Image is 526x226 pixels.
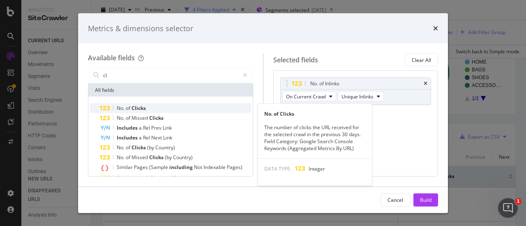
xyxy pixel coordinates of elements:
[413,193,438,206] button: Build
[151,134,163,141] span: Next
[149,114,164,121] span: Clicks
[78,13,448,213] div: modal
[126,114,131,121] span: of
[117,164,134,171] span: Similar
[273,55,318,64] div: Selected fields
[173,154,193,161] span: Country)
[131,114,149,121] span: Missed
[117,134,139,141] span: Includes
[280,78,431,105] div: No. of InlinkstimesOn Current CrawlUnique Inlinks
[88,23,193,34] div: Metrics & dimensions selector
[102,69,239,81] input: Search by field name
[433,23,438,34] div: times
[169,164,194,171] span: including
[165,154,173,161] span: (by
[227,164,242,171] span: Pages)
[381,193,410,206] button: Cancel
[126,105,131,112] span: of
[139,124,143,131] span: a
[203,164,227,171] span: Indexable
[286,93,326,100] span: On Current Crawl
[88,53,135,62] div: Available fields
[117,124,139,131] span: Includes
[126,144,131,151] span: of
[424,81,427,86] div: times
[341,93,374,100] span: Unique Inlinks
[117,154,126,161] span: No.
[163,124,172,131] span: Link
[388,196,403,203] div: Cancel
[194,164,203,171] span: Not
[131,154,149,161] span: Missed
[143,124,151,131] span: Rel
[515,198,521,205] span: 1
[149,164,169,171] span: (Sample
[282,91,336,101] button: On Current Crawl
[117,105,126,112] span: No.
[131,144,147,151] span: Clicks
[258,110,372,117] div: No. of Clicks
[143,134,151,141] span: Rel
[134,164,149,171] span: Pages
[139,134,143,141] span: a
[310,80,339,88] div: No. of Inlinks
[88,84,253,97] div: All fields
[131,105,146,112] span: Clicks
[147,144,155,151] span: (by
[412,56,431,63] div: Clear All
[149,154,165,161] span: Clicks
[126,154,131,161] span: of
[151,124,163,131] span: Prev
[338,91,384,101] button: Unique Inlinks
[258,123,372,152] div: The number of clicks the URL received for the selected crawl in the previous 30 days. Field Categ...
[163,134,172,141] span: Link
[155,144,175,151] span: Country)
[420,196,431,203] div: Build
[117,114,126,121] span: No.
[264,165,291,172] span: DATA TYPE:
[498,198,518,218] iframe: Intercom live chat
[117,144,126,151] span: No.
[309,165,325,172] span: Integer
[405,53,438,66] button: Clear All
